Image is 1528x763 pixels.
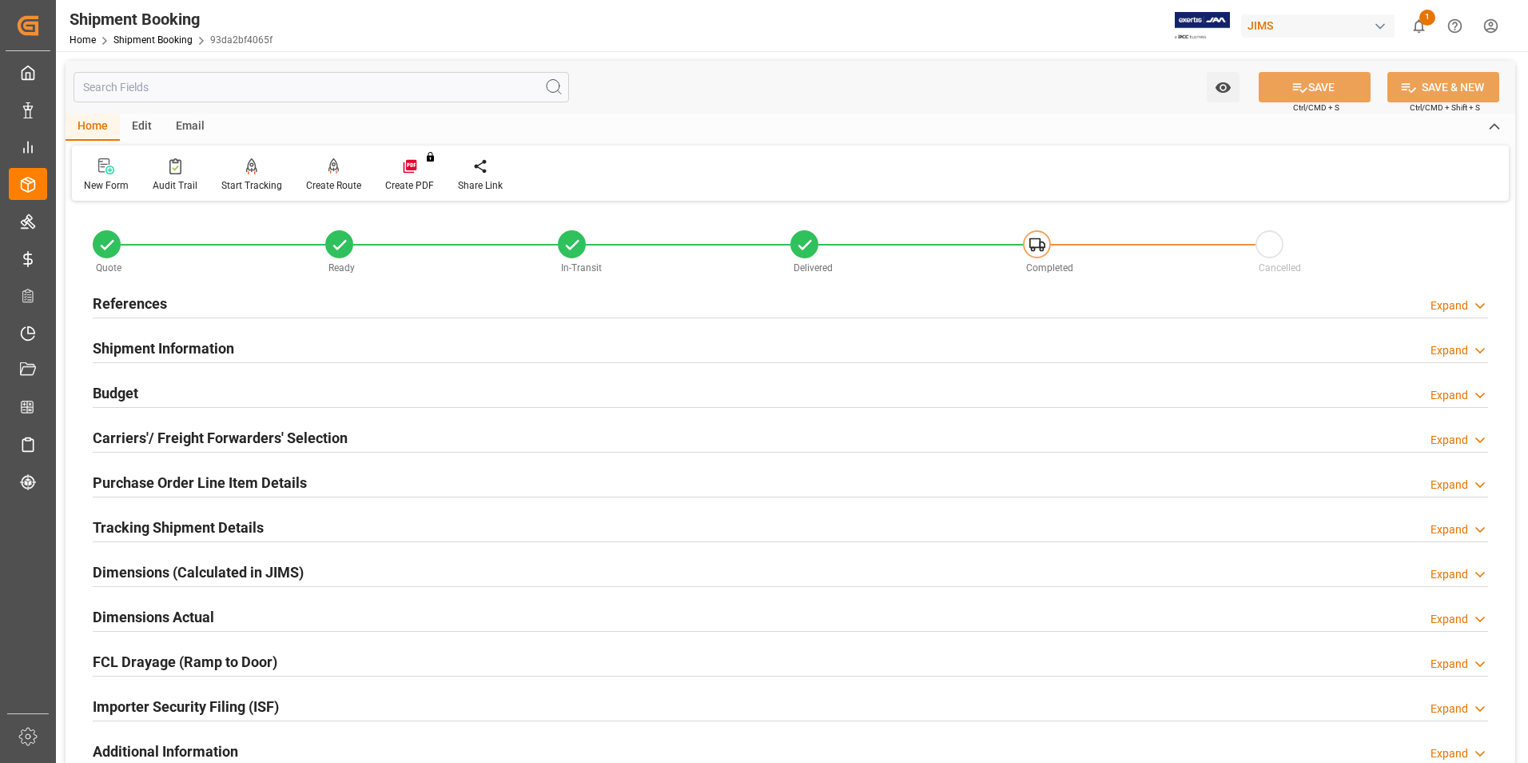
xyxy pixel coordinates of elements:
[1431,298,1468,314] div: Expand
[794,262,833,274] span: Delivered
[1401,8,1437,44] button: show 1 new notifications
[1293,102,1339,114] span: Ctrl/CMD + S
[1431,745,1468,762] div: Expand
[1026,262,1073,274] span: Completed
[93,382,138,404] h2: Budget
[221,178,282,193] div: Start Tracking
[93,561,304,583] h2: Dimensions (Calculated in JIMS)
[93,293,167,314] h2: References
[1431,611,1468,628] div: Expand
[1431,387,1468,404] div: Expand
[458,178,503,193] div: Share Link
[1387,72,1499,102] button: SAVE & NEW
[93,338,234,359] h2: Shipment Information
[1431,477,1468,493] div: Expand
[1419,10,1435,26] span: 1
[1410,102,1480,114] span: Ctrl/CMD + Shift + S
[70,7,273,31] div: Shipment Booking
[1207,72,1240,102] button: open menu
[1431,432,1468,449] div: Expand
[93,472,307,493] h2: Purchase Order Line Item Details
[93,696,279,717] h2: Importer Security Filing (ISF)
[96,262,121,274] span: Quote
[306,178,361,193] div: Create Route
[328,262,355,274] span: Ready
[1241,14,1395,38] div: JIMS
[74,72,569,102] input: Search Fields
[561,262,602,274] span: In-Transit
[66,114,120,141] div: Home
[93,427,348,449] h2: Carriers'/ Freight Forwarders' Selection
[1431,566,1468,583] div: Expand
[93,651,277,673] h2: FCL Drayage (Ramp to Door)
[1431,701,1468,717] div: Expand
[1175,12,1230,40] img: Exertis%20JAM%20-%20Email%20Logo.jpg_1722504956.jpg
[93,606,214,628] h2: Dimensions Actual
[1431,521,1468,538] div: Expand
[1241,10,1401,41] button: JIMS
[1259,262,1301,274] span: Cancelled
[1431,656,1468,673] div: Expand
[1431,342,1468,359] div: Expand
[70,34,96,46] a: Home
[93,517,264,538] h2: Tracking Shipment Details
[120,114,164,141] div: Edit
[153,178,197,193] div: Audit Trail
[84,178,129,193] div: New Form
[1259,72,1371,102] button: SAVE
[93,741,238,762] h2: Additional Information
[113,34,193,46] a: Shipment Booking
[1437,8,1473,44] button: Help Center
[164,114,217,141] div: Email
